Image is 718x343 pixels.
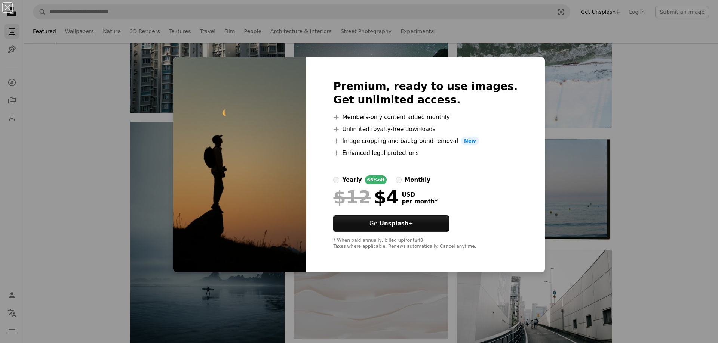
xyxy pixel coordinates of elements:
img: premium_photo-1755856680228-60755545c4ec [173,57,306,272]
input: yearly66%off [333,177,339,183]
span: per month * [402,198,438,205]
div: yearly [342,175,362,184]
span: USD [402,191,438,198]
strong: Unsplash+ [380,220,413,227]
span: $12 [333,187,371,207]
li: Image cropping and background removal [333,137,518,146]
li: Members-only content added monthly [333,113,518,122]
li: Unlimited royalty-free downloads [333,125,518,134]
li: Enhanced legal protections [333,149,518,158]
input: monthly [396,177,402,183]
div: 66% off [365,175,387,184]
button: GetUnsplash+ [333,215,449,232]
h2: Premium, ready to use images. Get unlimited access. [333,80,518,107]
span: New [461,137,479,146]
div: monthly [405,175,430,184]
div: $4 [333,187,399,207]
div: * When paid annually, billed upfront $48 Taxes where applicable. Renews automatically. Cancel any... [333,238,518,250]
